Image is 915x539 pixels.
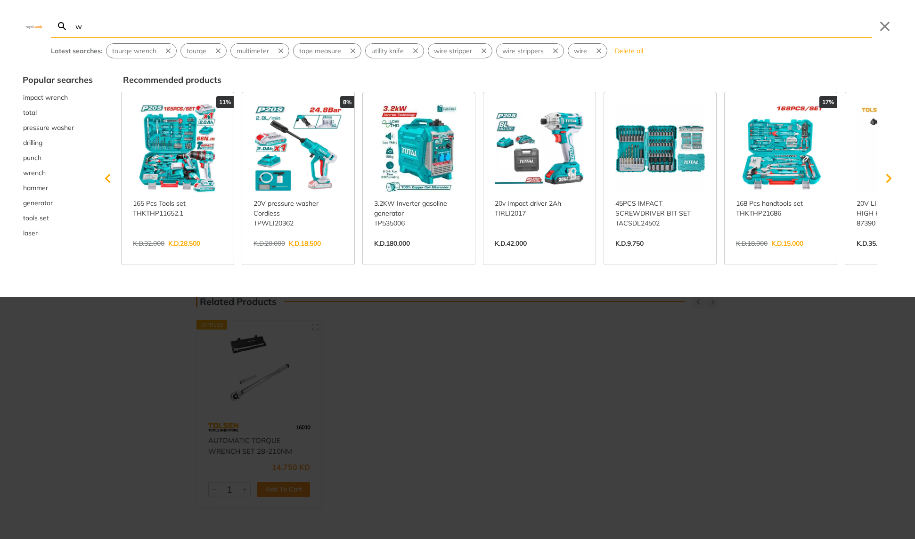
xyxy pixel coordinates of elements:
button: Select suggestion: drilling [23,135,93,150]
svg: Remove suggestion: utility knife [411,47,420,55]
svg: Scroll right [879,169,898,188]
span: wire strippers [502,46,544,56]
button: Select suggestion: tape measure [294,44,347,58]
span: tourqe [187,46,206,56]
div: Suggestion: punch [23,150,93,165]
div: 17% [819,96,837,108]
button: Select suggestion: impact wrench [23,90,93,105]
button: Select suggestion: multimeter [231,44,275,58]
button: Select suggestion: hammer [23,180,93,195]
button: Select suggestion: total [23,105,93,120]
div: Suggestion: wire stripper [428,43,492,58]
span: wire stripper [434,46,472,56]
svg: Remove suggestion: wire [595,47,603,55]
svg: Remove suggestion: tape measure [349,47,357,55]
button: Select suggestion: wrench [23,165,93,180]
button: Select suggestion: generator [23,195,93,210]
button: Remove suggestion: wire stripper [478,44,492,58]
div: Suggestion: wrench [23,165,93,180]
button: Close [877,19,892,34]
span: generator [23,198,53,208]
span: drilling [23,138,42,148]
div: Recommended products [123,73,892,86]
span: tools set [23,213,49,223]
button: Select suggestion: tools set [23,210,93,225]
button: Select suggestion: utility knife [366,44,409,58]
button: Remove suggestion: utility knife [409,44,424,58]
button: Select suggestion: wire [568,44,593,58]
div: Suggestion: tourqe wrench [106,43,177,58]
input: Search… [74,15,872,37]
div: Suggestion: laser [23,225,93,241]
span: multimeter [237,46,269,56]
div: Suggestion: pressure washer [23,120,93,135]
button: Remove suggestion: multimeter [275,44,289,58]
img: Close [23,24,45,28]
span: wire [574,46,587,56]
button: Remove suggestion: wire strippers [549,44,564,58]
span: tape measure [299,46,341,56]
span: total [23,108,37,118]
div: 8% [340,96,354,108]
svg: Remove suggestion: wire stripper [480,47,488,55]
span: tourqe wrench [112,46,156,56]
div: Suggestion: wire [568,43,607,58]
div: Suggestion: drilling [23,135,93,150]
span: hammer [23,183,48,193]
button: Select suggestion: wire strippers [497,44,549,58]
span: punch [23,153,41,163]
div: Latest searches: [51,46,102,56]
span: wrench [23,168,46,178]
div: Suggestion: total [23,105,93,120]
svg: Remove suggestion: tourqe wrench [164,47,172,55]
svg: Scroll left [98,169,117,188]
button: Remove suggestion: tape measure [347,44,361,58]
svg: Remove suggestion: wire strippers [551,47,560,55]
button: Select suggestion: pressure washer [23,120,93,135]
span: laser [23,228,38,238]
div: Popular searches [23,73,93,86]
span: impact wrench [23,93,68,103]
button: Select suggestion: tourqe wrench [106,44,162,58]
div: Suggestion: tourqe [180,43,227,58]
button: Remove suggestion: wire [593,44,607,58]
div: Suggestion: generator [23,195,93,210]
div: Suggestion: utility knife [365,43,424,58]
div: Suggestion: tape measure [293,43,361,58]
button: Select suggestion: tourqe [181,44,212,58]
button: Delete all [611,43,647,58]
button: Select suggestion: wire stripper [428,44,478,58]
div: Suggestion: hammer [23,180,93,195]
span: pressure washer [23,123,74,133]
button: Select suggestion: laser [23,225,93,241]
button: Remove suggestion: tourqe [212,44,226,58]
div: Suggestion: wire strippers [496,43,564,58]
div: Suggestion: multimeter [230,43,289,58]
div: Suggestion: tools set [23,210,93,225]
svg: Search [57,21,68,32]
button: Select suggestion: punch [23,150,93,165]
button: Remove suggestion: tourqe wrench [162,44,176,58]
div: 11% [216,96,234,108]
svg: Remove suggestion: tourqe [214,47,222,55]
span: utility knife [371,46,404,56]
svg: Remove suggestion: multimeter [277,47,285,55]
div: Suggestion: impact wrench [23,90,93,105]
